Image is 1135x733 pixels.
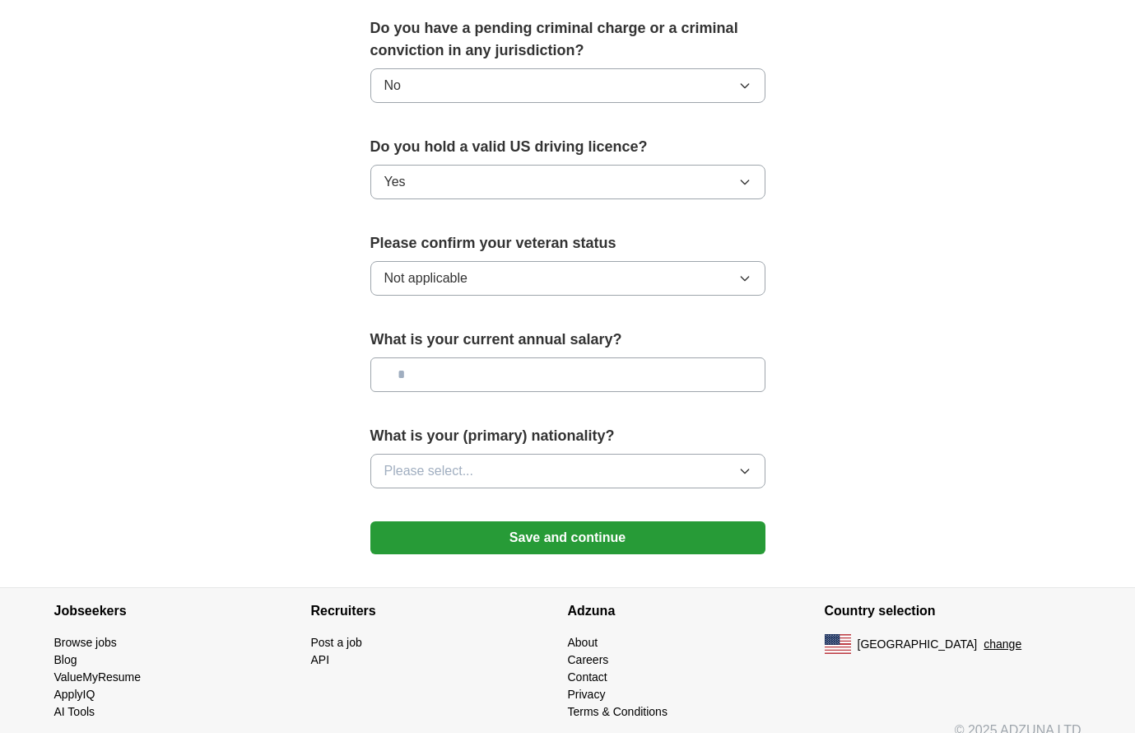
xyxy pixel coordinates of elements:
button: Save and continue [370,521,765,554]
label: What is your current annual salary? [370,329,765,351]
a: Browse jobs [54,636,117,649]
button: Not applicable [370,261,765,296]
a: Careers [568,653,609,666]
span: Not applicable [384,268,467,288]
button: No [370,68,765,103]
span: Yes [384,172,406,192]
a: ApplyIQ [54,688,95,701]
img: US flag [825,634,851,654]
a: ValueMyResume [54,670,142,684]
a: AI Tools [54,705,95,718]
h4: Country selection [825,588,1082,634]
a: Blog [54,653,77,666]
a: Post a job [311,636,362,649]
a: Contact [568,670,607,684]
a: About [568,636,598,649]
button: Please select... [370,454,765,488]
span: Please select... [384,461,474,481]
button: change [984,636,1021,653]
label: Do you have a pending criminal charge or a criminal conviction in any jurisdiction? [370,17,765,62]
span: [GEOGRAPHIC_DATA] [858,636,978,653]
a: Privacy [568,688,606,701]
a: API [311,653,330,666]
label: What is your (primary) nationality? [370,425,765,447]
button: Yes [370,165,765,199]
span: No [384,76,401,96]
label: Do you hold a valid US driving licence? [370,136,765,158]
label: Please confirm your veteran status [370,232,765,254]
a: Terms & Conditions [568,705,668,718]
